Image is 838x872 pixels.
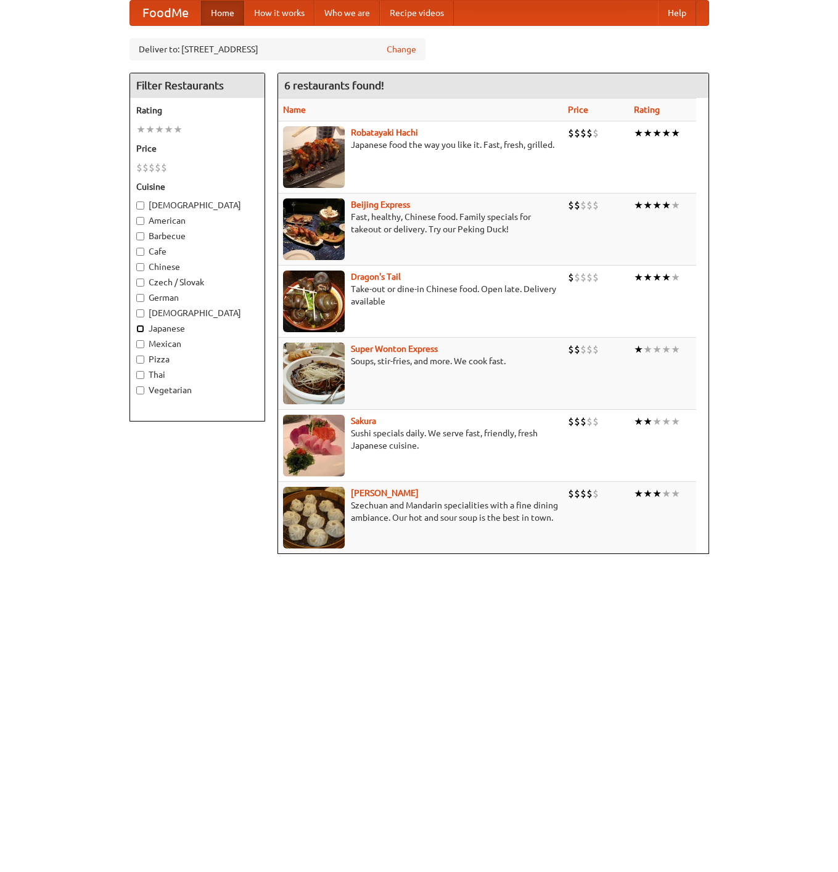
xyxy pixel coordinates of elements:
[568,343,574,356] li: $
[634,105,660,115] a: Rating
[351,200,410,210] a: Beijing Express
[161,161,167,174] li: $
[580,415,586,428] li: $
[586,343,593,356] li: $
[136,142,258,155] h5: Price
[136,181,258,193] h5: Cuisine
[671,271,680,284] li: ★
[593,198,599,212] li: $
[136,245,258,258] label: Cafe
[662,487,671,500] li: ★
[136,199,258,211] label: [DEMOGRAPHIC_DATA]
[146,123,155,136] li: ★
[593,415,599,428] li: $
[136,371,144,379] input: Thai
[283,487,345,548] img: shandong.jpg
[593,487,599,500] li: $
[283,427,559,452] p: Sushi specials daily. We serve fast, friendly, fresh Japanese cuisine.
[283,355,559,367] p: Soups, stir-fries, and more. We cook fast.
[671,126,680,140] li: ★
[568,198,574,212] li: $
[568,415,574,428] li: $
[568,126,574,140] li: $
[136,384,258,396] label: Vegetarian
[671,343,680,356] li: ★
[586,271,593,284] li: $
[652,487,662,500] li: ★
[201,1,244,25] a: Home
[634,126,643,140] li: ★
[351,416,376,426] a: Sakura
[136,386,144,394] input: Vegetarian
[586,415,593,428] li: $
[136,369,258,381] label: Thai
[634,198,643,212] li: ★
[574,198,580,212] li: $
[574,487,580,500] li: $
[164,123,173,136] li: ★
[662,198,671,212] li: ★
[284,79,384,91] ng-pluralize: 6 restaurants found!
[283,499,559,524] p: Szechuan and Mandarin specialities with a fine dining ambiance. Our hot and sour soup is the best...
[136,291,258,304] label: German
[662,415,671,428] li: ★
[136,232,144,240] input: Barbecue
[136,161,142,174] li: $
[136,230,258,242] label: Barbecue
[574,415,580,428] li: $
[351,272,401,282] a: Dragon's Tail
[136,356,144,364] input: Pizza
[580,487,586,500] li: $
[130,73,265,98] h4: Filter Restaurants
[652,126,662,140] li: ★
[662,271,671,284] li: ★
[136,248,144,256] input: Cafe
[283,198,345,260] img: beijing.jpg
[568,271,574,284] li: $
[586,198,593,212] li: $
[283,415,345,476] img: sakura.jpg
[136,353,258,365] label: Pizza
[283,211,559,235] p: Fast, healthy, Chinese food. Family specials for takeout or delivery. Try our Peking Duck!
[136,217,144,225] input: American
[593,271,599,284] li: $
[314,1,380,25] a: Who we are
[634,415,643,428] li: ★
[652,415,662,428] li: ★
[574,271,580,284] li: $
[671,487,680,500] li: ★
[136,338,258,350] label: Mexican
[652,198,662,212] li: ★
[136,294,144,302] input: German
[586,487,593,500] li: $
[580,198,586,212] li: $
[136,261,258,273] label: Chinese
[351,488,419,498] a: [PERSON_NAME]
[643,415,652,428] li: ★
[136,340,144,348] input: Mexican
[244,1,314,25] a: How it works
[136,325,144,333] input: Japanese
[380,1,454,25] a: Recipe videos
[155,161,161,174] li: $
[283,105,306,115] a: Name
[283,271,345,332] img: dragon.jpg
[136,202,144,210] input: [DEMOGRAPHIC_DATA]
[136,276,258,288] label: Czech / Slovak
[129,38,425,60] div: Deliver to: [STREET_ADDRESS]
[671,198,680,212] li: ★
[351,128,418,137] a: Robatayaki Hachi
[568,487,574,500] li: $
[643,198,652,212] li: ★
[136,214,258,227] label: American
[568,105,588,115] a: Price
[634,343,643,356] li: ★
[130,1,201,25] a: FoodMe
[643,487,652,500] li: ★
[658,1,696,25] a: Help
[662,343,671,356] li: ★
[283,343,345,404] img: superwonton.jpg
